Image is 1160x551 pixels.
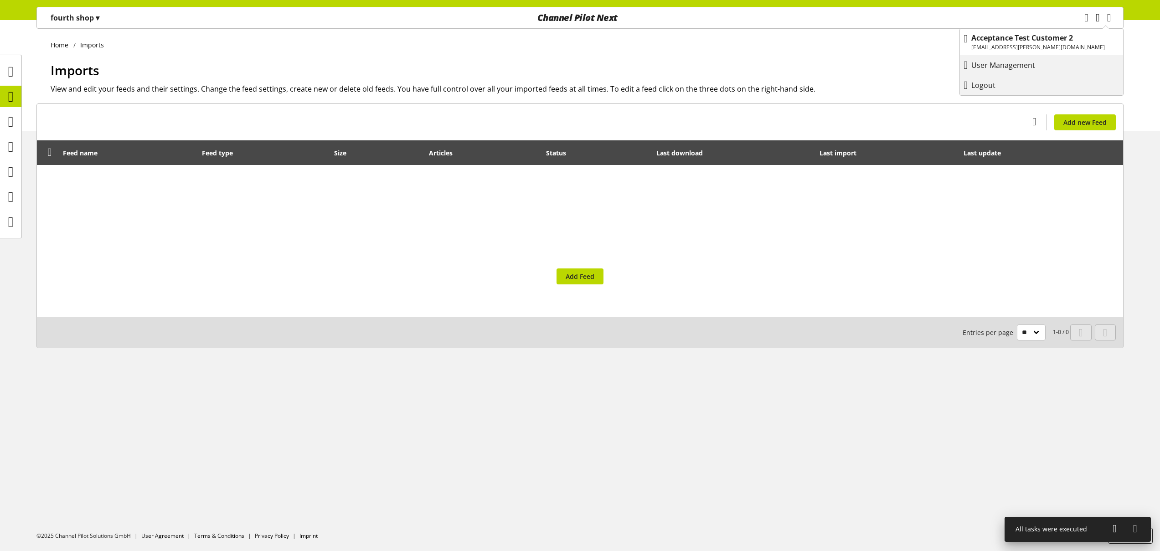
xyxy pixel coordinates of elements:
[63,148,107,158] div: Feed name
[960,57,1123,73] a: User Management
[1016,525,1087,533] span: All tasks were executed
[141,532,184,540] a: User Agreement
[202,148,242,158] div: Feed type
[96,13,99,23] span: ▾
[51,12,99,23] p: fourth shop
[1063,118,1107,127] span: Add new Feed
[960,29,1123,55] a: Acceptance Test Customer 2[EMAIL_ADDRESS][PERSON_NAME][DOMAIN_NAME]
[36,532,141,540] li: ©2025 Channel Pilot Solutions GmbH
[299,532,318,540] a: Imprint
[1054,114,1116,130] a: Add new Feed
[971,60,1053,71] p: User Management
[546,148,575,158] div: Status
[42,147,55,158] div: Unlock to reorder rows
[51,62,99,79] span: Imports
[45,147,55,157] span: Unlock to reorder rows
[334,148,356,158] div: Size
[429,148,462,158] div: Articles
[51,40,73,50] a: Home
[656,148,712,158] div: Last download
[820,148,866,158] div: Last import
[971,80,1014,91] p: Logout
[51,83,1124,94] h2: View and edit your feeds and their settings. Change the feed settings, create new or delete old f...
[194,532,244,540] a: Terms & Conditions
[557,268,603,284] a: Add Feed
[255,532,289,540] a: Privacy Policy
[566,272,594,281] span: Add Feed
[971,33,1073,43] b: Acceptance Test Customer 2
[964,148,1010,158] div: Last update
[963,328,1017,337] span: Entries per page
[971,43,1105,51] p: [EMAIL_ADDRESS][PERSON_NAME][DOMAIN_NAME]
[963,324,1069,340] small: 1-0 / 0
[36,7,1124,29] nav: main navigation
